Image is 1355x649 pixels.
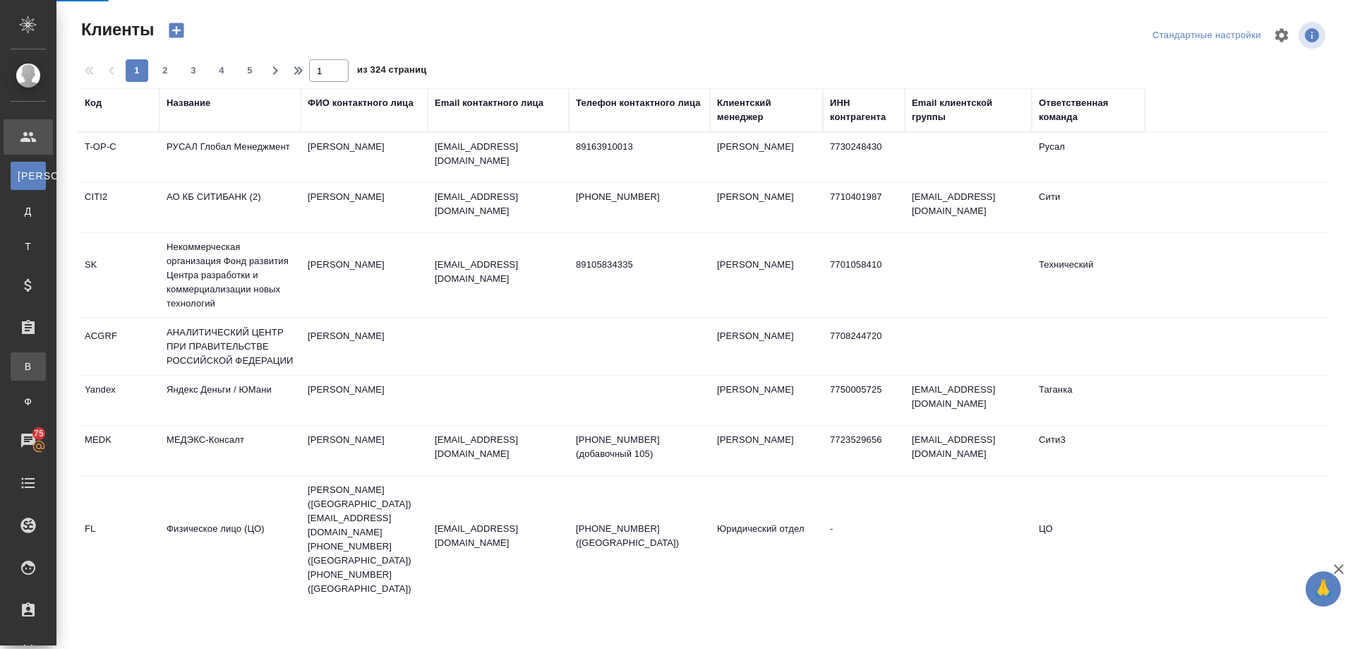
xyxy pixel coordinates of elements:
td: ЦО [1032,515,1145,564]
div: ФИО контактного лица [308,96,414,110]
td: [PERSON_NAME] [301,133,428,182]
td: [PERSON_NAME] [301,322,428,371]
td: Yandex [78,376,159,425]
p: [PHONE_NUMBER] (добавочный 105) [576,433,703,461]
td: Технический [1032,251,1145,300]
td: [PERSON_NAME] [301,426,428,475]
div: Телефон контактного лица [576,96,701,110]
td: [PERSON_NAME] [710,251,823,300]
td: [PERSON_NAME] [301,251,428,300]
a: В [11,352,46,381]
div: Название [167,96,210,110]
div: split button [1149,25,1265,47]
p: [EMAIL_ADDRESS][DOMAIN_NAME] [435,140,562,168]
a: Ф [11,388,46,416]
div: Email клиентской группы [912,96,1025,124]
td: Яндекс Деньги / ЮМани [159,376,301,425]
span: 5 [239,64,261,78]
p: [PHONE_NUMBER] [576,190,703,204]
td: 7710401987 [823,183,905,232]
td: T-OP-C [78,133,159,182]
span: В [18,359,39,374]
td: [PERSON_NAME] ([GEOGRAPHIC_DATA]) [EMAIL_ADDRESS][DOMAIN_NAME] [PHONE_NUMBER] ([GEOGRAPHIC_DATA])... [301,476,428,603]
td: АО КБ СИТИБАНК (2) [159,183,301,232]
td: SK [78,251,159,300]
div: Ответственная команда [1039,96,1138,124]
span: Настроить таблицу [1265,18,1299,52]
button: Создать [159,18,193,42]
span: Т [18,239,39,254]
p: 89163910013 [576,140,703,154]
span: [PERSON_NAME] [18,169,39,183]
td: [PERSON_NAME] [301,376,428,425]
div: Клиентский менеджер [717,96,816,124]
button: 5 [239,59,261,82]
a: [PERSON_NAME] [11,162,46,190]
a: 75 [4,423,53,458]
td: [EMAIL_ADDRESS][DOMAIN_NAME] [905,426,1032,475]
td: - [823,515,905,564]
div: Код [85,96,102,110]
td: 7730248430 [823,133,905,182]
td: [PERSON_NAME] [710,322,823,371]
button: 🙏 [1306,571,1341,607]
a: Д [11,197,46,225]
td: MEDK [78,426,159,475]
td: РУСАЛ Глобал Менеджмент [159,133,301,182]
button: 2 [154,59,176,82]
a: Т [11,232,46,261]
td: 7750005725 [823,376,905,425]
td: Юридический отдел [710,515,823,564]
button: 3 [182,59,205,82]
span: Ф [18,395,39,409]
p: [EMAIL_ADDRESS][DOMAIN_NAME] [435,522,562,550]
td: АНАЛИТИЧЕСКИЙ ЦЕНТР ПРИ ПРАВИТЕЛЬСТВЕ РОССИЙСКОЙ ФЕДЕРАЦИИ [159,318,301,375]
td: [PERSON_NAME] [301,183,428,232]
td: [PERSON_NAME] [710,426,823,475]
td: ACGRF [78,322,159,371]
div: ИНН контрагента [830,96,898,124]
td: [PERSON_NAME] [710,183,823,232]
button: 4 [210,59,233,82]
p: [EMAIL_ADDRESS][DOMAIN_NAME] [435,433,562,461]
td: [PERSON_NAME] [710,376,823,425]
span: 3 [182,64,205,78]
td: 7723529656 [823,426,905,475]
td: [EMAIL_ADDRESS][DOMAIN_NAME] [905,376,1032,425]
span: 75 [25,427,52,441]
td: Некоммерческая организация Фонд развития Центра разработки и коммерциализации новых технологий [159,233,301,318]
td: МЕДЭКС-Консалт [159,426,301,475]
span: Д [18,204,39,218]
div: Email контактного лица [435,96,543,110]
span: 🙏 [1311,574,1335,604]
td: [PERSON_NAME] [710,133,823,182]
td: 7708244720 [823,322,905,371]
td: Русал [1032,133,1145,182]
p: [PHONE_NUMBER] ([GEOGRAPHIC_DATA]) [576,522,703,550]
td: FL [78,515,159,564]
span: Клиенты [78,18,154,41]
td: CITI2 [78,183,159,232]
span: из 324 страниц [357,61,426,82]
td: 7701058410 [823,251,905,300]
p: [EMAIL_ADDRESS][DOMAIN_NAME] [435,190,562,218]
span: 2 [154,64,176,78]
span: Посмотреть информацию [1299,22,1328,49]
p: [EMAIL_ADDRESS][DOMAIN_NAME] [435,258,562,286]
td: Сити [1032,183,1145,232]
td: [EMAIL_ADDRESS][DOMAIN_NAME] [905,183,1032,232]
p: 89105834335 [576,258,703,272]
td: Физическое лицо (ЦО) [159,515,301,564]
td: Таганка [1032,376,1145,425]
span: 4 [210,64,233,78]
td: Сити3 [1032,426,1145,475]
